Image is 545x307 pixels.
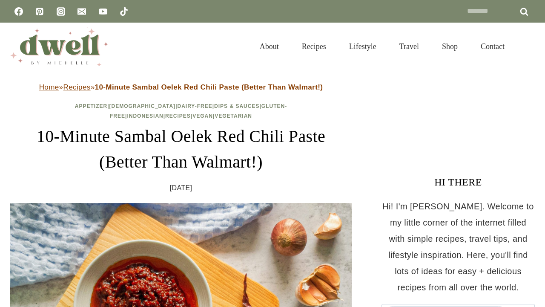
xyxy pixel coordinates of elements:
[290,32,338,61] a: Recipes
[388,32,430,61] a: Travel
[520,39,535,54] button: View Search Form
[10,3,27,20] a: Facebook
[248,32,516,61] nav: Primary Navigation
[75,103,107,109] a: Appetizer
[73,3,90,20] a: Email
[39,83,323,91] span: » »
[115,3,132,20] a: TikTok
[127,113,163,119] a: Indonesian
[170,182,192,194] time: [DATE]
[165,113,191,119] a: Recipes
[10,27,108,66] img: DWELL by michelle
[95,83,323,91] strong: 10-Minute Sambal Oelek Red Chili Paste (Better Than Walmart!)
[381,174,535,190] h3: HI THERE
[63,83,90,91] a: Recipes
[109,103,176,109] a: [DEMOGRAPHIC_DATA]
[248,32,290,61] a: About
[338,32,388,61] a: Lifestyle
[95,3,112,20] a: YouTube
[215,113,252,119] a: Vegetarian
[10,124,352,175] h1: 10-Minute Sambal Oelek Red Chili Paste (Better Than Walmart!)
[192,113,213,119] a: Vegan
[430,32,469,61] a: Shop
[214,103,259,109] a: Dips & Sauces
[52,3,69,20] a: Instagram
[39,83,59,91] a: Home
[31,3,48,20] a: Pinterest
[75,103,287,119] span: | | | | | | | |
[381,198,535,295] p: Hi! I'm [PERSON_NAME]. Welcome to my little corner of the internet filled with simple recipes, tr...
[469,32,516,61] a: Contact
[177,103,212,109] a: Dairy-Free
